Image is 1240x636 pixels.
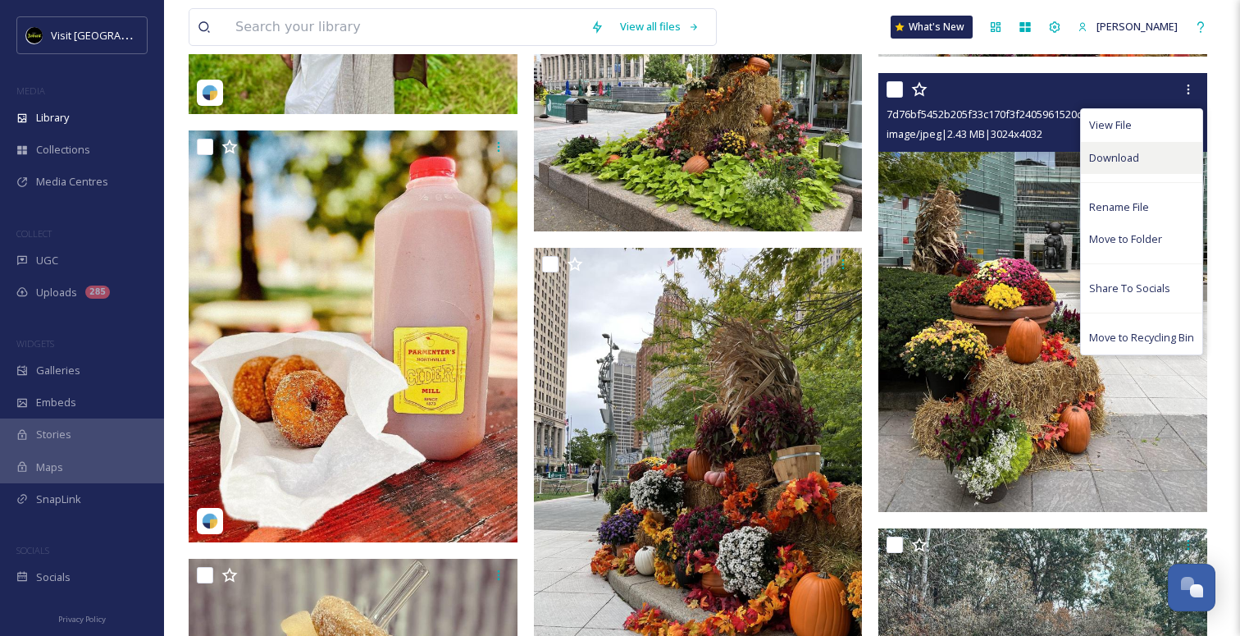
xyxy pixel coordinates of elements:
span: Collections [36,142,90,158]
span: [PERSON_NAME] [1096,19,1178,34]
span: WIDGETS [16,337,54,350]
span: SnapLink [36,492,81,507]
span: Stories [36,427,71,442]
img: snapsea-logo.png [202,85,218,101]
span: Move to Recycling Bin [1089,330,1194,345]
a: Privacy Policy [58,608,106,628]
span: Move to Folder [1089,231,1162,247]
span: Socials [36,570,71,585]
span: Galleries [36,363,80,378]
a: What's New [891,16,973,39]
span: Maps [36,460,63,475]
span: Media Centres [36,174,108,190]
span: View File [1089,117,1132,133]
span: COLLECT [16,227,52,240]
span: Share To Socials [1089,281,1170,296]
span: Privacy Policy [58,614,106,625]
div: 285 [85,286,110,299]
img: snapsea-logo.png [202,513,218,529]
span: SOCIALS [16,544,49,556]
input: Search your library [227,9,582,45]
a: [PERSON_NAME] [1069,11,1186,43]
span: Uploads [36,285,77,300]
span: UGC [36,253,58,268]
img: VISIT%20DETROIT%20LOGO%20-%20BLACK%20BACKGROUND.png [26,27,43,43]
span: Embeds [36,395,76,410]
img: detroits_dining_duo_08132024_1435591.jpg [189,130,517,542]
span: image/jpeg | 2.43 MB | 3024 x 4032 [887,126,1042,141]
span: Visit [GEOGRAPHIC_DATA] [51,27,178,43]
span: Rename File [1089,199,1149,215]
span: MEDIA [16,85,45,97]
span: Download [1089,150,1139,166]
span: Library [36,110,69,126]
a: View all files [612,11,708,43]
button: Open Chat [1168,564,1215,611]
img: 7d76bf5452b205f33c170f3f2405961520dbcdce09d0732b6415e22de3be7c8b.jpg [878,74,1207,512]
